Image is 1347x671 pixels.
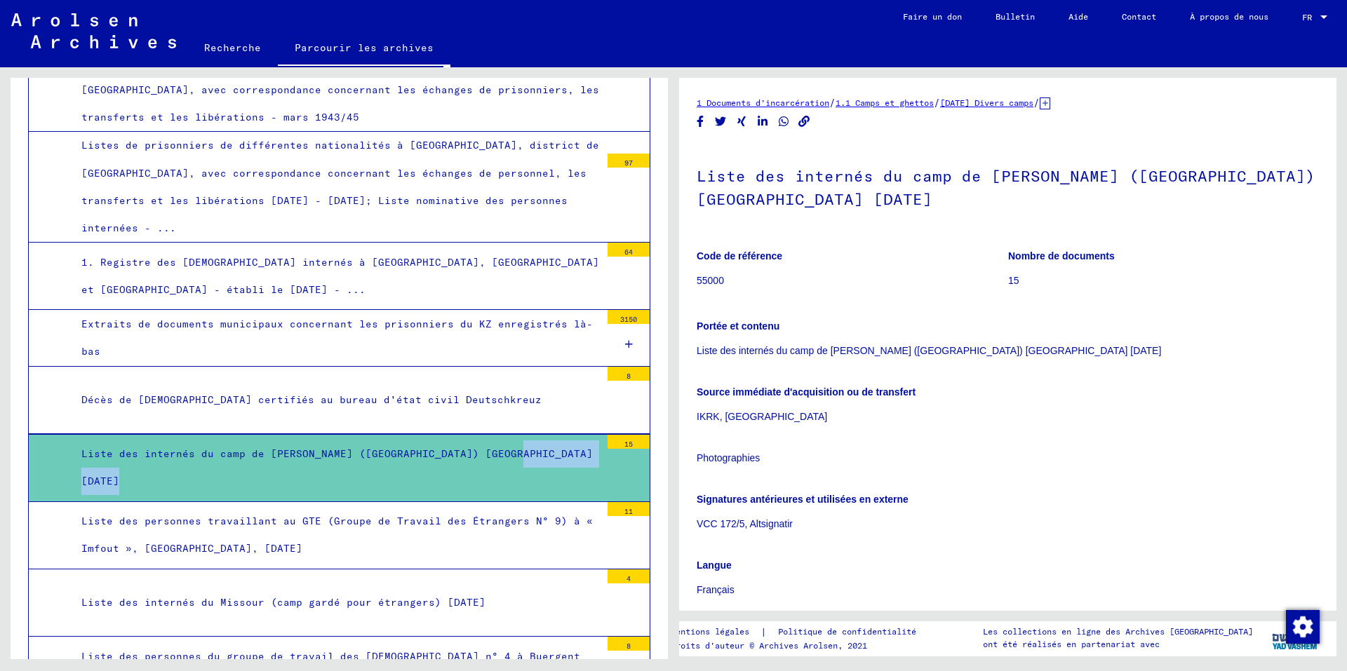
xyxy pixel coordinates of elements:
font: Source immédiate d'acquisition ou de transfert [697,386,916,398]
a: [DATE] Divers camps [940,97,1033,108]
font: Faire un don [903,11,962,22]
font: 64 [624,248,633,257]
div: Modifier le consentement [1285,609,1319,643]
font: 4 [626,574,631,583]
font: Listes de prisonniers de différentes nationalités à [GEOGRAPHIC_DATA], district de [GEOGRAPHIC_DA... [81,139,599,234]
font: Les collections en ligne des Archives [GEOGRAPHIC_DATA] [983,626,1253,637]
font: IKRK, [GEOGRAPHIC_DATA] [697,411,827,422]
font: Liste des internés du camp de [PERSON_NAME] ([GEOGRAPHIC_DATA]) [GEOGRAPHIC_DATA] [DATE] [81,447,593,487]
button: Partager sur Twitter [713,113,728,130]
font: 97 [624,158,633,168]
button: Partager sur WhatsApp [777,113,791,130]
font: Contact [1122,11,1156,22]
font: Politique de confidentialité [778,626,916,637]
font: Français [697,584,735,595]
font: ont été réalisés en partenariat avec [983,639,1160,649]
font: VCC 172/5, Altsignatir [697,518,793,529]
img: Arolsen_neg.svg [11,13,176,48]
font: 8 [626,642,631,651]
font: / [829,96,836,109]
font: 1. Registre des [DEMOGRAPHIC_DATA] internés à [GEOGRAPHIC_DATA], [GEOGRAPHIC_DATA] et [GEOGRAPHIC... [81,256,599,296]
a: Recherche [187,31,278,65]
font: Liste des internés du camp de [PERSON_NAME] ([GEOGRAPHIC_DATA]) [GEOGRAPHIC_DATA] [DATE] [697,166,1315,209]
font: 55000 [697,275,724,286]
font: Langue [697,560,732,571]
a: Mentions légales [671,625,760,639]
font: Liste des personnes travaillant au GTE (Groupe de Travail des Étrangers N° 9) à « Imfout », [GEOG... [81,515,593,555]
a: Politique de confidentialité [767,625,933,639]
font: Liste des internés du Missour (camp gardé pour étrangers) [DATE] [81,596,485,609]
font: Droits d'auteur © Archives Arolsen, 2021 [671,640,867,651]
img: yv_logo.png [1269,621,1322,656]
font: Portée et contenu [697,320,779,332]
font: 15 [1008,275,1019,286]
font: Bulletin [996,11,1035,22]
font: / [1033,96,1040,109]
font: Signatures antérieures et utilisées en externe [697,494,909,505]
font: Listes de prisonniers [DEMOGRAPHIC_DATA] à [GEOGRAPHIC_DATA], district de [GEOGRAPHIC_DATA], avec... [81,56,599,123]
font: / [934,96,940,109]
font: Parcourir les archives [295,41,434,54]
font: À propos de nous [1190,11,1268,22]
font: 15 [624,440,633,449]
a: Parcourir les archives [278,31,450,67]
font: Recherche [204,41,261,54]
font: Photographies [697,452,760,463]
button: Partager sur Facebook [693,113,708,130]
font: Décès de [DEMOGRAPHIC_DATA] certifiés au bureau d'état civil Deutschkreuz [81,393,542,406]
font: Code de référence [697,250,782,262]
button: Partager sur LinkedIn [756,113,770,130]
button: Partager sur Xing [735,113,749,130]
a: 1 Documents d'incarcération [697,97,829,108]
font: 8 [626,372,631,381]
button: Copier le lien [797,113,812,130]
font: 3150 [620,315,637,324]
font: 11 [624,507,633,516]
font: | [760,625,767,638]
img: Modifier le consentement [1286,610,1320,644]
font: Nombre de documents [1008,250,1115,262]
font: Liste des internés du camp de [PERSON_NAME] ([GEOGRAPHIC_DATA]) [GEOGRAPHIC_DATA] [DATE] [697,345,1161,356]
font: Aide [1068,11,1088,22]
font: Mentions légales [671,626,749,637]
font: FR [1302,12,1312,22]
font: Extraits de documents municipaux concernant les prisonniers du KZ enregistrés là-bas [81,318,593,358]
a: 1.1 Camps et ghettos [836,97,934,108]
